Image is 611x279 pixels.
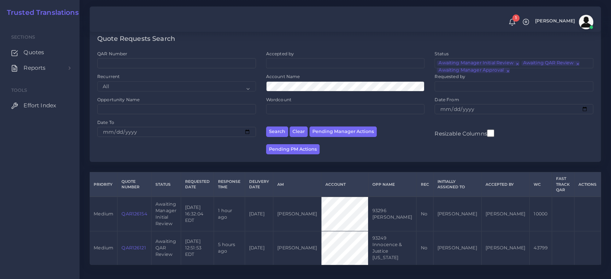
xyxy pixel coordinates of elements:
td: [DATE] 12:51:53 EDT [181,231,214,265]
label: Date To [97,119,114,125]
td: [PERSON_NAME] [433,197,481,231]
button: Search [266,126,288,137]
th: Account [321,172,368,197]
a: Quotes [5,45,74,60]
th: Actions [574,172,601,197]
button: Clear [290,126,308,137]
td: 5 hours ago [214,231,245,265]
td: 93249 Innocence & Justice [US_STATE] [368,231,416,265]
td: 43799 [529,231,552,265]
label: Resizable Columns [435,129,494,138]
th: REC [416,172,433,197]
span: [PERSON_NAME] [535,19,575,23]
label: Opportunity Name [97,96,140,103]
td: 10000 [529,197,552,231]
img: avatar [579,15,593,29]
th: Status [151,172,181,197]
td: No [416,231,433,265]
input: Resizable Columns [487,129,494,138]
li: Awaiting Manager Initial Review [437,61,519,66]
td: No [416,197,433,231]
th: Response Time [214,172,245,197]
label: Status [435,51,449,57]
label: Requested by [435,73,465,80]
li: Awaiting Manager Approval [437,68,509,73]
a: 1 [506,18,518,26]
th: Initially Assigned to [433,172,481,197]
span: 1 [512,14,520,22]
td: 1 hour ago [214,197,245,231]
td: [PERSON_NAME] [481,197,529,231]
label: Account Name [266,73,300,80]
span: Reports [23,64,46,72]
span: Tools [11,87,27,93]
label: Date From [435,96,459,103]
td: Awaiting Manager Initial Review [151,197,181,231]
a: Effort Index [5,98,74,113]
span: Quotes [23,48,44,56]
h4: Quote Requests Search [97,35,175,43]
span: Sections [11,34,35,40]
td: [DATE] 16:32:04 EDT [181,197,214,231]
button: Pending Manager Actions [309,126,377,137]
th: Accepted by [481,172,529,197]
td: [DATE] [245,231,273,265]
label: QAR Number [97,51,127,57]
th: Quote Number [117,172,151,197]
th: Priority [90,172,117,197]
span: medium [94,211,113,216]
th: WC [529,172,552,197]
a: QAR126121 [121,245,146,250]
th: AM [273,172,321,197]
a: QAR126154 [121,211,147,216]
a: Trusted Translations [2,9,79,17]
td: [PERSON_NAME] [433,231,481,265]
td: [PERSON_NAME] [273,231,321,265]
label: Wordcount [266,96,291,103]
label: Recurrent [97,73,120,80]
a: Reports [5,60,74,76]
td: [DATE] [245,197,273,231]
td: Awaiting QAR Review [151,231,181,265]
span: medium [94,245,113,250]
th: Requested Date [181,172,214,197]
th: Fast Track QAR [552,172,574,197]
th: Delivery Date [245,172,273,197]
th: Opp Name [368,172,416,197]
span: Effort Index [23,102,56,110]
a: [PERSON_NAME]avatar [531,15,596,29]
td: [PERSON_NAME] [273,197,321,231]
li: Awaiting QAR Review [521,61,580,66]
label: Accepted by [266,51,294,57]
button: Pending PM Actions [266,144,320,155]
td: 93296 [PERSON_NAME] [368,197,416,231]
td: [PERSON_NAME] [481,231,529,265]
